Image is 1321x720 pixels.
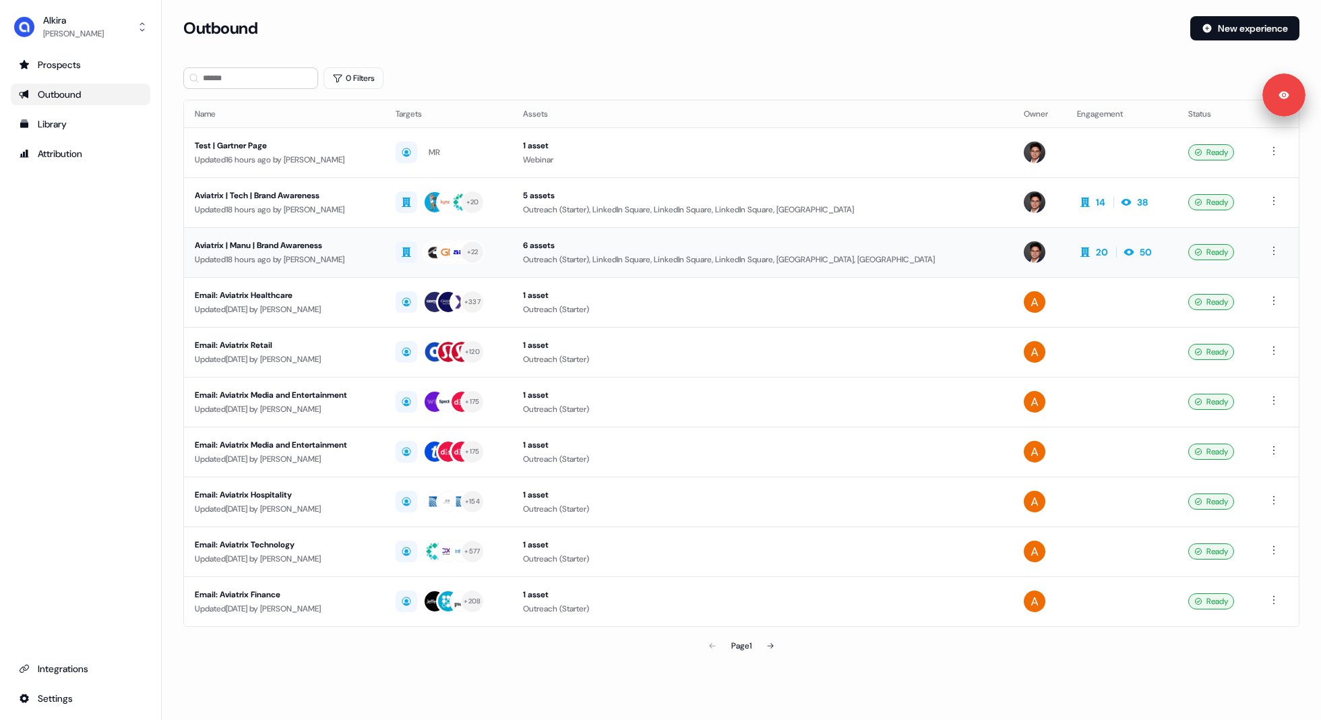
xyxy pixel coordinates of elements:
a: Go to outbound experience [11,84,150,105]
div: Email: Aviatrix Finance [195,588,374,601]
div: + 577 [464,545,480,558]
div: Outreach (Starter) [523,353,1002,366]
div: Email: Aviatrix Media and Entertainment [195,388,374,402]
div: 1 asset [523,338,1002,352]
div: + 337 [464,296,481,308]
th: Status [1177,100,1256,127]
div: Ready [1188,543,1234,560]
img: Hugh [1024,142,1045,163]
button: Alkira[PERSON_NAME] [11,11,150,43]
div: 6 assets [523,239,1002,252]
div: Updated [DATE] by [PERSON_NAME] [195,502,374,516]
div: 1 asset [523,289,1002,302]
div: Updated [DATE] by [PERSON_NAME] [195,303,374,316]
th: Assets [512,100,1013,127]
div: Outreach (Starter), LinkedIn Square, LinkedIn Square, LinkedIn Square, [GEOGRAPHIC_DATA] [523,203,1002,216]
div: 5 assets [523,189,1002,202]
div: Outreach (Starter) [523,552,1002,566]
a: Go to prospects [11,54,150,76]
div: Email: Aviatrix Healthcare [195,289,374,302]
div: Integrations [19,662,142,676]
div: Email: Aviatrix Technology [195,538,374,551]
div: Updated 18 hours ago by [PERSON_NAME] [195,253,374,266]
div: Ready [1188,294,1234,310]
div: Ready [1188,444,1234,460]
th: Owner [1013,100,1066,127]
th: Name [184,100,385,127]
div: Aviatrix | Tech | Brand Awareness [195,189,374,202]
div: 1 asset [523,139,1002,152]
div: Aviatrix | Manu | Brand Awareness [195,239,374,252]
div: Ready [1188,244,1234,260]
div: 20 [1096,245,1108,259]
div: 50 [1140,245,1152,259]
div: + 120 [465,346,480,358]
div: 1 asset [523,438,1002,452]
div: Updated [DATE] by [PERSON_NAME] [195,353,374,366]
img: Hugh [1024,241,1045,263]
div: Webinar [523,153,1002,167]
div: + 20 [466,196,479,208]
div: Attribution [19,147,142,160]
div: + 22 [467,246,479,258]
img: Apoorva [1024,591,1045,612]
a: Go to templates [11,113,150,135]
div: Email: Aviatrix Media and Entertainment [195,438,374,452]
div: Email: Aviatrix Retail [195,338,374,352]
div: Ready [1188,194,1234,210]
div: + 208 [464,595,481,607]
div: 1 asset [523,388,1002,402]
div: 1 asset [523,538,1002,551]
img: Apoorva [1024,441,1045,462]
div: Settings [19,692,142,705]
img: Apoorva [1024,341,1045,363]
h3: Outbound [183,18,257,38]
a: Go to integrations [11,688,150,709]
div: Outreach (Starter), LinkedIn Square, LinkedIn Square, LinkedIn Square, [GEOGRAPHIC_DATA], [GEOGRA... [523,253,1002,266]
th: Engagement [1066,100,1177,127]
div: Outreach (Starter) [523,303,1002,316]
div: Page 1 [731,639,751,653]
div: + 175 [465,446,479,458]
div: 38 [1137,196,1148,209]
div: Outreach (Starter) [523,402,1002,416]
img: Apoorva [1024,391,1045,413]
div: Email: Aviatrix Hospitality [195,488,374,502]
div: Updated [DATE] by [PERSON_NAME] [195,552,374,566]
div: Updated [DATE] by [PERSON_NAME] [195,602,374,616]
div: Ready [1188,394,1234,410]
div: 1 asset [523,588,1002,601]
div: Ready [1188,593,1234,609]
div: Prospects [19,58,142,71]
div: MR [429,146,440,159]
div: Ready [1188,344,1234,360]
div: Ready [1188,493,1234,510]
img: Apoorva [1024,491,1045,512]
div: 1 asset [523,488,1002,502]
div: Updated 18 hours ago by [PERSON_NAME] [195,203,374,216]
div: + 175 [465,396,479,408]
a: Go to integrations [11,658,150,680]
div: Updated [DATE] by [PERSON_NAME] [195,402,374,416]
div: + 154 [465,496,480,508]
div: Outbound [19,88,142,101]
div: Outreach (Starter) [523,502,1002,516]
div: Ready [1188,144,1234,160]
div: 14 [1096,196,1105,209]
div: Updated 16 hours ago by [PERSON_NAME] [195,153,374,167]
div: Test | Gartner Page [195,139,374,152]
div: [PERSON_NAME] [43,27,104,40]
a: Go to attribution [11,143,150,164]
th: Targets [385,100,512,127]
img: Hugh [1024,191,1045,213]
div: Outreach (Starter) [523,452,1002,466]
div: Library [19,117,142,131]
img: Apoorva [1024,291,1045,313]
div: Updated [DATE] by [PERSON_NAME] [195,452,374,466]
div: Outreach (Starter) [523,602,1002,616]
button: New experience [1190,16,1299,40]
div: Alkira [43,13,104,27]
img: Apoorva [1024,541,1045,562]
